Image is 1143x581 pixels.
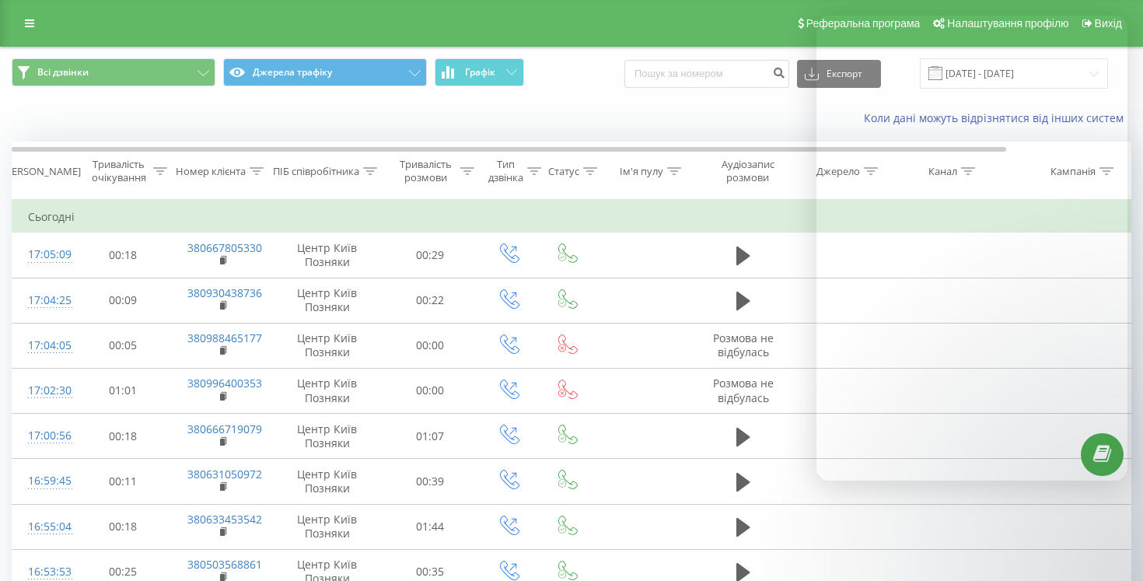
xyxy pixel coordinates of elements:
[713,331,774,359] span: Розмова не відбулась
[223,58,427,86] button: Джерела трафіку
[488,158,523,184] div: Тип дзвінка
[382,278,479,323] td: 00:22
[797,60,881,88] button: Експорт
[75,368,172,413] td: 01:01
[624,60,789,88] input: Пошук за номером
[2,165,81,178] div: [PERSON_NAME]
[28,240,59,270] div: 17:05:09
[28,512,59,542] div: 16:55:04
[187,376,262,390] a: 380996400353
[187,422,262,436] a: 380666719079
[273,233,382,278] td: Центр Київ Позняки
[75,459,172,504] td: 00:11
[382,459,479,504] td: 00:39
[28,421,59,451] div: 17:00:56
[806,17,921,30] span: Реферальна програма
[382,414,479,459] td: 01:07
[88,158,149,184] div: Тривалість очікування
[273,414,382,459] td: Центр Київ Позняки
[28,331,59,361] div: 17:04:05
[382,323,479,368] td: 00:00
[28,466,59,496] div: 16:59:45
[75,323,172,368] td: 00:05
[382,233,479,278] td: 00:29
[75,414,172,459] td: 00:18
[273,323,382,368] td: Центр Київ Позняки
[382,504,479,549] td: 01:44
[395,158,456,184] div: Тривалість розмови
[382,368,479,413] td: 00:00
[273,165,359,178] div: ПІБ співробітника
[548,165,579,178] div: Статус
[75,278,172,323] td: 00:09
[37,66,89,79] span: Всі дзвінки
[187,467,262,481] a: 380631050972
[435,58,524,86] button: Графік
[273,278,382,323] td: Центр Київ Позняки
[12,58,215,86] button: Всі дзвінки
[187,557,262,572] a: 380503568861
[187,331,262,345] a: 380988465177
[273,504,382,549] td: Центр Київ Позняки
[28,376,59,406] div: 17:02:30
[75,233,172,278] td: 00:18
[75,504,172,549] td: 00:18
[620,165,663,178] div: Ім'я пулу
[187,240,262,255] a: 380667805330
[816,16,1127,481] iframe: Intercom live chat
[187,285,262,300] a: 380930438736
[1090,493,1127,530] iframe: Intercom live chat
[187,512,262,527] a: 380633453542
[28,285,59,316] div: 17:04:25
[465,67,495,78] span: Графік
[176,165,246,178] div: Номер клієнта
[273,368,382,413] td: Центр Київ Позняки
[710,158,785,184] div: Аудіозапис розмови
[713,376,774,404] span: Розмова не відбулась
[273,459,382,504] td: Центр Київ Позняки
